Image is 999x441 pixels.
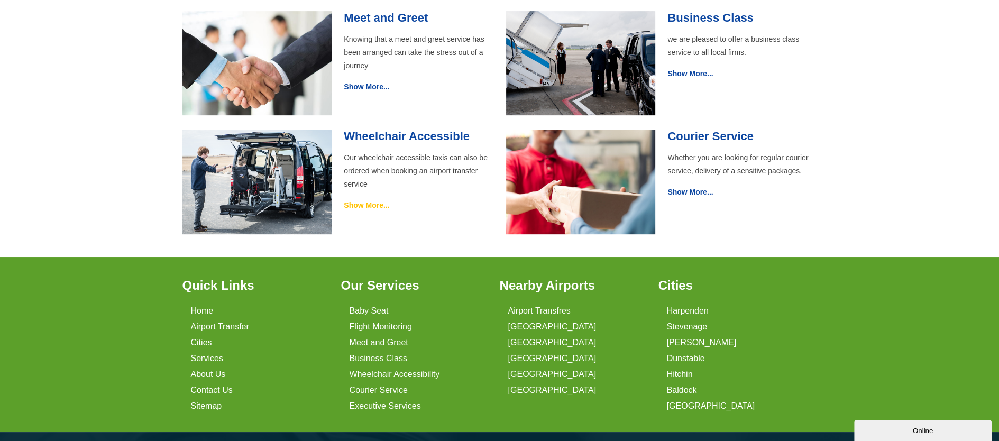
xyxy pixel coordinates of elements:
h3: Quick Links [182,278,328,293]
a: Meet and Greet [350,338,408,347]
a: Cities [191,338,212,347]
p: Our wheelchair accessible taxis can also be ordered when booking an airport transfer service [344,151,493,191]
a: Baby Seat [350,306,389,316]
a: [GEOGRAPHIC_DATA] [508,370,597,379]
a: Baldock [667,385,697,395]
a: [GEOGRAPHIC_DATA] [508,338,597,347]
a: Home [191,306,214,316]
a: About Us [191,370,226,379]
img: Business Class Taxis [506,11,655,116]
a: [GEOGRAPHIC_DATA] [508,354,597,363]
a: Business Class [667,11,754,24]
a: Contact Us [191,385,233,395]
p: we are pleased to offer a business class service to all local firms. [667,33,817,59]
a: Sitemap [191,401,222,411]
a: Harpenden [667,306,709,316]
p: Whether you are looking for regular courier service, delivery of a sensitive packages. [667,151,817,178]
a: Show More... [344,201,389,209]
a: Wheelchair Accessible [344,130,470,143]
a: Dunstable [667,354,705,363]
h3: Our Services [341,278,487,293]
a: Courier Service [667,130,754,143]
a: Airport Transfer [191,322,249,332]
a: [GEOGRAPHIC_DATA] [667,401,755,411]
a: Flight Monitoring [350,322,412,332]
a: Services [191,354,223,363]
h3: Cities [658,278,804,293]
a: Hitchin [667,370,693,379]
a: Show More... [667,188,713,196]
a: [GEOGRAPHIC_DATA] [508,322,597,332]
a: Wheelchair Accessibility [350,370,440,379]
img: Wheelchair Accessibility [182,130,332,234]
p: Knowing that a meet and greet service has been arranged can take the stress out of a journey [344,33,493,72]
a: Executive Services [350,401,421,411]
a: Stevenage [667,322,708,332]
a: Business Class [350,354,407,363]
a: Show More... [667,69,713,78]
a: Courier Service [350,385,408,395]
h3: Nearby Airports [500,278,646,293]
a: [GEOGRAPHIC_DATA] [508,385,597,395]
img: Meet and Greet [182,11,332,116]
a: Show More... [344,82,389,91]
a: Airport Transfres [508,306,571,316]
a: Meet and Greet [344,11,428,24]
a: [PERSON_NAME] [667,338,737,347]
img: Courier Service [506,130,655,234]
iframe: chat widget [854,418,994,441]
